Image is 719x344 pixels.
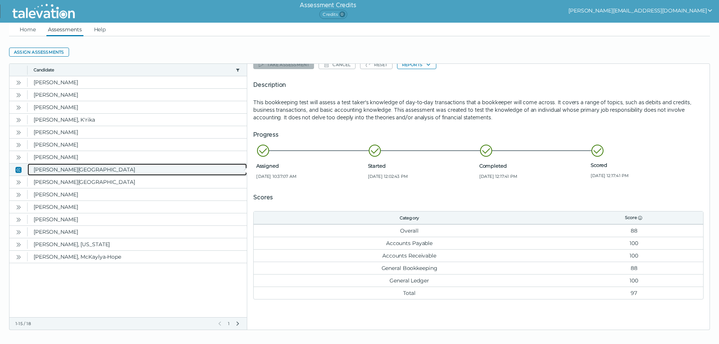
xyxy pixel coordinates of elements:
[591,162,699,168] span: Scored
[15,192,22,198] cds-icon: Open
[15,154,22,160] cds-icon: Open
[14,227,23,236] button: Open
[18,23,37,36] a: Home
[368,173,476,179] span: [DATE] 12:02:43 PM
[565,237,703,249] td: 100
[591,173,699,179] span: [DATE] 12:17:41 PM
[92,23,108,36] a: Help
[15,117,22,123] cds-icon: Open
[254,249,565,262] td: Accounts Receivable
[14,128,23,137] button: Open
[14,240,23,249] button: Open
[227,321,230,327] span: 1
[568,6,713,15] button: show user actions
[565,249,703,262] td: 100
[217,321,223,327] button: Previous Page
[15,105,22,111] cds-icon: Open
[254,237,565,249] td: Accounts Payable
[479,173,588,179] span: [DATE] 12:17:41 PM
[28,238,247,250] clr-dg-cell: [PERSON_NAME], [US_STATE]
[14,115,23,124] button: Open
[15,179,22,185] cds-icon: Open
[46,23,83,36] a: Assessments
[300,1,356,10] h6: Assessment Credits
[14,215,23,224] button: Open
[15,254,22,260] cds-icon: Open
[14,165,23,174] button: Close
[14,190,23,199] button: Open
[565,224,703,237] td: 88
[254,274,565,287] td: General Ledger
[28,176,247,188] clr-dg-cell: [PERSON_NAME][GEOGRAPHIC_DATA]
[28,126,247,138] clr-dg-cell: [PERSON_NAME]
[256,173,365,179] span: [DATE] 10:37:07 AM
[15,130,22,136] cds-icon: Open
[28,76,247,88] clr-dg-cell: [PERSON_NAME]
[28,226,247,238] clr-dg-cell: [PERSON_NAME]
[28,89,247,101] clr-dg-cell: [PERSON_NAME]
[397,60,436,69] button: Reports
[256,163,365,169] span: Assigned
[15,167,22,173] cds-icon: Close
[253,99,704,121] p: This bookkeeping test will assess a test taker's knowledge of day-to-day transactions that a book...
[479,163,588,169] span: Completed
[14,202,23,211] button: Open
[9,48,69,57] button: Assign assessments
[368,163,476,169] span: Started
[28,151,247,163] clr-dg-cell: [PERSON_NAME]
[28,114,247,126] clr-dg-cell: [PERSON_NAME], K'rika
[28,201,247,213] clr-dg-cell: [PERSON_NAME]
[565,287,703,299] td: 97
[319,10,347,19] span: Credits
[15,217,22,223] cds-icon: Open
[339,11,345,17] span: 0
[28,188,247,201] clr-dg-cell: [PERSON_NAME]
[28,101,247,113] clr-dg-cell: [PERSON_NAME]
[253,60,314,69] button: Take assessment
[14,140,23,149] button: Open
[28,164,247,176] clr-dg-cell: [PERSON_NAME][GEOGRAPHIC_DATA]
[253,193,704,202] h5: Scores
[235,321,241,327] button: Next Page
[28,251,247,263] clr-dg-cell: [PERSON_NAME], McKaylya-Hope
[235,67,241,73] button: candidate filter
[14,153,23,162] button: Open
[254,211,565,224] th: Category
[254,287,565,299] td: Total
[15,142,22,148] cds-icon: Open
[15,92,22,98] cds-icon: Open
[14,78,23,87] button: Open
[319,60,355,69] button: Cancel
[15,204,22,210] cds-icon: Open
[14,252,23,261] button: Open
[565,262,703,274] td: 88
[28,139,247,151] clr-dg-cell: [PERSON_NAME]
[565,274,703,287] td: 100
[15,321,212,327] div: 1-15 / 18
[254,262,565,274] td: General Bookkeeping
[15,242,22,248] cds-icon: Open
[253,130,704,139] h5: Progress
[9,2,78,21] img: Talevation_Logo_Transparent_white.png
[360,60,393,69] button: Reset
[15,229,22,235] cds-icon: Open
[14,90,23,99] button: Open
[28,213,247,225] clr-dg-cell: [PERSON_NAME]
[565,211,703,224] th: Score
[254,224,565,237] td: Overall
[14,103,23,112] button: Open
[15,80,22,86] cds-icon: Open
[14,177,23,187] button: Open
[253,80,704,89] h5: Description
[34,67,232,73] button: Candidate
